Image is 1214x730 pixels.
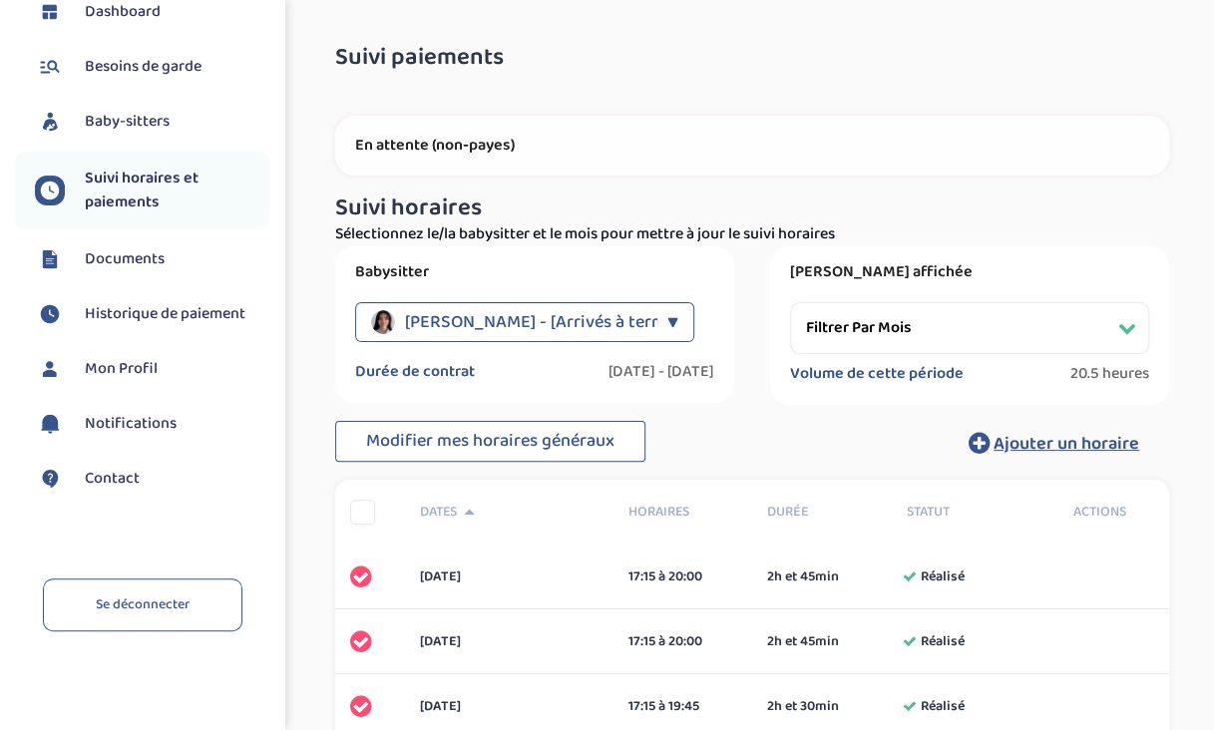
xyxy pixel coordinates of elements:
[335,45,504,71] span: Suivi paiements
[35,354,65,384] img: profil.svg
[355,262,714,282] label: Babysitter
[35,107,65,137] img: babysitters.svg
[939,421,1169,465] button: Ajouter un horaire
[43,578,242,631] a: Se déconnecter
[1070,364,1149,384] span: 20.5 heures
[371,310,395,334] img: avatar_lassakeur-omeima_2024_08_13_10_59_27.png
[35,107,269,137] a: Baby-sitters
[35,299,269,329] a: Historique de paiement
[35,464,269,494] a: Contact
[85,357,158,381] span: Mon Profil
[335,195,1169,221] h3: Suivi horaires
[790,262,1149,282] label: [PERSON_NAME] affichée
[85,167,269,214] span: Suivi horaires et paiements
[85,110,170,134] span: Baby-sitters
[85,467,140,491] span: Contact
[667,302,678,342] div: ▼
[35,176,65,205] img: suivihoraire.svg
[767,631,839,652] span: 2h et 45min
[994,430,1139,458] span: Ajouter un horaire
[628,502,737,523] span: Horaires
[920,696,964,717] span: Réalisé
[628,696,737,717] div: 17:15 à 19:45
[891,502,1029,523] div: Statut
[335,421,645,463] button: Modifier mes horaires généraux
[752,502,891,523] div: Durée
[405,631,613,652] div: [DATE]
[405,302,680,342] span: [PERSON_NAME] - [Arrivés à terme]
[608,362,714,382] label: [DATE] - [DATE]
[85,55,202,79] span: Besoins de garde
[35,299,65,329] img: suivihoraire.svg
[85,247,165,271] span: Documents
[405,502,613,523] div: Dates
[1030,502,1169,523] div: Actions
[355,136,1149,156] p: En attente (non-payes)
[628,566,737,587] div: 17:15 à 20:00
[355,362,475,382] label: Durée de contrat
[35,464,65,494] img: contact.svg
[366,427,614,455] span: Modifier mes horaires généraux
[85,412,177,436] span: Notifications
[767,696,839,717] span: 2h et 30min
[35,244,65,274] img: documents.svg
[920,566,964,587] span: Réalisé
[85,302,245,326] span: Historique de paiement
[335,222,1169,246] p: Sélectionnez le/la babysitter et le mois pour mettre à jour le suivi horaires
[405,566,613,587] div: [DATE]
[35,409,65,439] img: notification.svg
[628,631,737,652] div: 17:15 à 20:00
[920,631,964,652] span: Réalisé
[35,409,269,439] a: Notifications
[35,244,269,274] a: Documents
[35,52,65,82] img: besoin.svg
[790,364,964,384] label: Volume de cette période
[405,696,613,717] div: [DATE]
[767,566,839,587] span: 2h et 45min
[35,167,269,214] a: Suivi horaires et paiements
[35,52,269,82] a: Besoins de garde
[35,354,269,384] a: Mon Profil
